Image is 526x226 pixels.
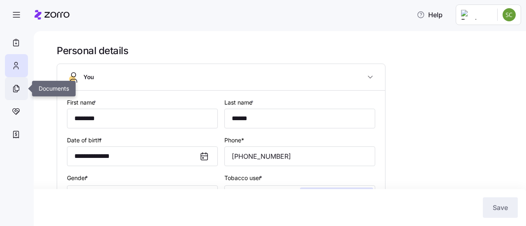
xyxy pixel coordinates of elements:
label: Tobacco user [224,173,264,183]
img: e8caab316a7ce913ba87014737f07f7a [503,8,516,21]
label: First name [67,98,98,107]
label: Gender [67,173,90,183]
h1: Personal details [57,44,514,57]
input: Phone [224,146,375,166]
label: Date of birth [67,136,104,145]
span: You [83,73,94,81]
span: Help [417,10,443,20]
label: Last name [224,98,255,107]
img: Employer logo [461,10,491,20]
label: Phone* [224,136,244,145]
button: You [57,64,385,91]
button: Help [410,7,449,23]
button: Save [483,197,518,218]
span: Save [493,203,508,212]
